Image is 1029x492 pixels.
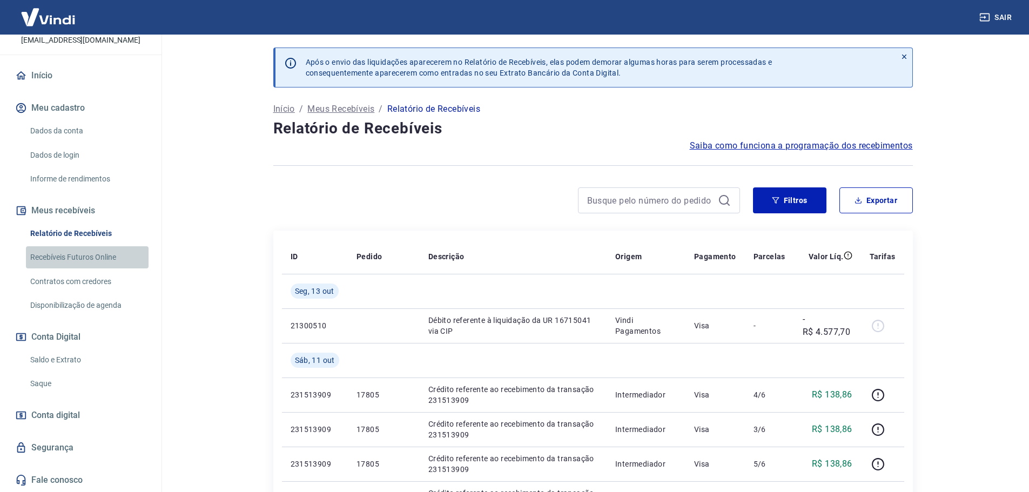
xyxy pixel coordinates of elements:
[295,355,335,366] span: Sáb, 11 out
[13,64,149,87] a: Início
[754,251,785,262] p: Parcelas
[291,251,298,262] p: ID
[615,424,677,435] p: Intermediador
[803,313,852,339] p: -R$ 4.577,70
[754,424,785,435] p: 3/6
[587,192,714,208] input: Busque pelo número do pedido
[26,373,149,395] a: Saque
[26,294,149,316] a: Disponibilização de agenda
[379,103,382,116] p: /
[13,96,149,120] button: Meu cadastro
[291,320,339,331] p: 21300510
[291,459,339,469] p: 231513909
[387,103,480,116] p: Relatório de Recebíveis
[428,384,598,406] p: Crédito referente ao recebimento da transação 231513909
[306,57,772,78] p: Após o envio das liquidações aparecerem no Relatório de Recebíveis, elas podem demorar algumas ho...
[273,103,295,116] a: Início
[357,389,411,400] p: 17805
[977,8,1016,28] button: Sair
[754,320,785,331] p: -
[357,251,382,262] p: Pedido
[809,251,844,262] p: Valor Líq.
[615,251,642,262] p: Origem
[357,424,411,435] p: 17805
[812,457,852,470] p: R$ 138,86
[694,459,736,469] p: Visa
[26,120,149,142] a: Dados da conta
[754,389,785,400] p: 4/6
[870,251,896,262] p: Tarifas
[428,315,598,336] p: Débito referente à liquidação da UR 16715041 via CIP
[615,459,677,469] p: Intermediador
[812,388,852,401] p: R$ 138,86
[428,453,598,475] p: Crédito referente ao recebimento da transação 231513909
[839,187,913,213] button: Exportar
[273,118,913,139] h4: Relatório de Recebíveis
[428,419,598,440] p: Crédito referente ao recebimento da transação 231513909
[13,325,149,349] button: Conta Digital
[21,35,140,46] p: [EMAIL_ADDRESS][DOMAIN_NAME]
[13,468,149,492] a: Fale conosco
[26,246,149,268] a: Recebíveis Futuros Online
[753,187,826,213] button: Filtros
[13,199,149,223] button: Meus recebíveis
[26,144,149,166] a: Dados de login
[690,139,913,152] a: Saiba como funciona a programação dos recebimentos
[299,103,303,116] p: /
[291,389,339,400] p: 231513909
[26,349,149,371] a: Saldo e Extrato
[26,271,149,293] a: Contratos com credores
[13,436,149,460] a: Segurança
[13,403,149,427] a: Conta digital
[694,389,736,400] p: Visa
[26,223,149,245] a: Relatório de Recebíveis
[694,251,736,262] p: Pagamento
[357,459,411,469] p: 17805
[694,320,736,331] p: Visa
[812,423,852,436] p: R$ 138,86
[295,286,334,296] span: Seg, 13 out
[694,424,736,435] p: Visa
[31,408,80,423] span: Conta digital
[26,168,149,190] a: Informe de rendimentos
[615,389,677,400] p: Intermediador
[428,251,465,262] p: Descrição
[615,315,677,336] p: Vindi Pagamentos
[754,459,785,469] p: 5/6
[291,424,339,435] p: 231513909
[307,103,374,116] a: Meus Recebíveis
[13,1,83,33] img: Vindi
